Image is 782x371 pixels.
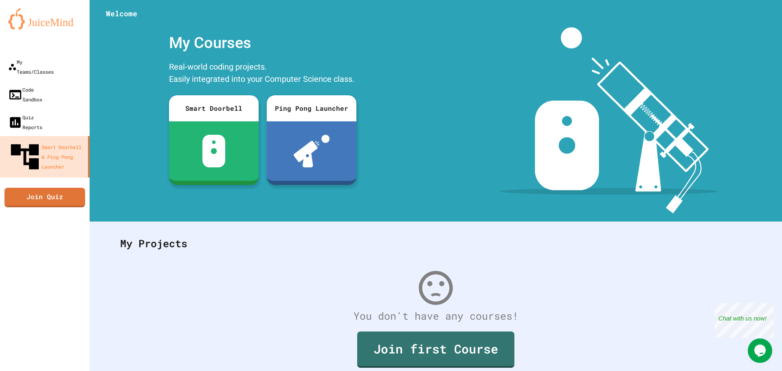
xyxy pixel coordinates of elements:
[8,85,42,104] div: Code Sandbox
[112,308,760,324] div: You don't have any courses!
[165,27,360,59] div: My Courses
[112,228,760,259] div: My Projects
[4,188,85,207] a: Join Quiz
[748,338,774,363] iframe: chat widget
[8,8,81,29] img: logo-orange.svg
[8,57,54,77] div: My Teams/Classes
[357,331,514,368] a: Join first Course
[8,112,42,132] div: Quiz Reports
[500,27,718,213] img: banner-image-my-projects.png
[294,135,330,167] img: ppl-with-ball.png
[714,303,774,338] iframe: chat widget
[169,95,259,121] div: Smart Doorbell
[165,59,360,89] div: Real-world coding projects. Easily integrated into your Computer Science class.
[202,135,226,167] img: sdb-white.svg
[267,95,356,121] div: Ping Pong Launcher
[8,140,85,173] div: Smart Doorbell & Ping Pong Launcher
